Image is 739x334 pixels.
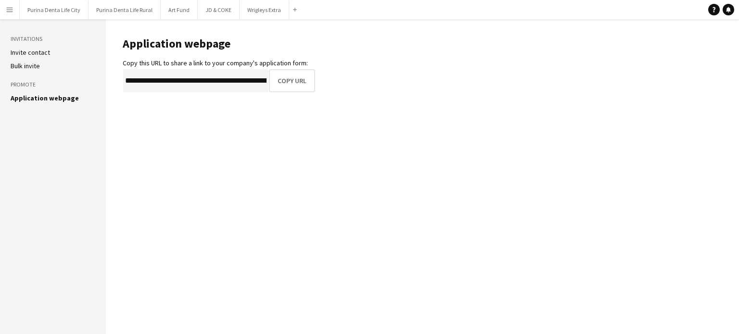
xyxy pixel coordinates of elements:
[123,59,315,67] div: Copy this URL to share a link to your company's application form:
[269,69,315,92] button: Copy URL
[240,0,289,19] button: Wrigleys Extra
[20,0,89,19] button: Purina Denta Life City
[11,62,40,70] a: Bulk invite
[123,37,315,51] h1: Application webpage
[11,80,95,89] h3: Promote
[198,0,240,19] button: JD & COKE
[161,0,198,19] button: Art Fund
[11,94,79,102] a: Application webpage
[11,35,95,43] h3: Invitations
[11,48,50,57] a: Invite contact
[89,0,161,19] button: Purina Denta Life Rural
